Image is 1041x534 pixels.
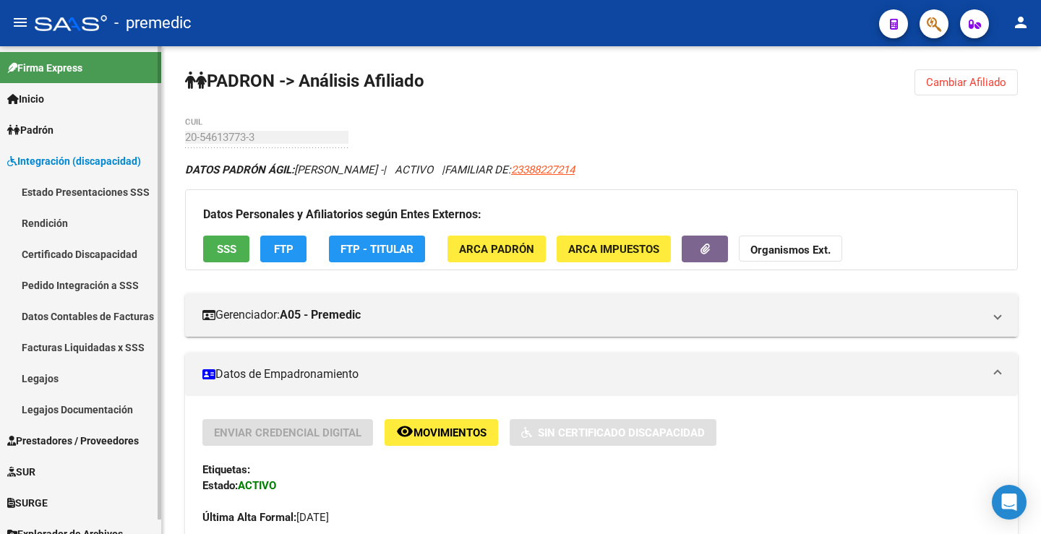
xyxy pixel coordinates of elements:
[202,511,329,524] span: [DATE]
[7,433,139,449] span: Prestadores / Proveedores
[538,426,705,439] span: Sin Certificado Discapacidad
[568,243,659,256] span: ARCA Impuestos
[7,495,48,511] span: SURGE
[202,366,983,382] mat-panel-title: Datos de Empadronamiento
[510,419,716,446] button: Sin Certificado Discapacidad
[214,426,361,439] span: Enviar Credencial Digital
[7,91,44,107] span: Inicio
[185,163,294,176] strong: DATOS PADRÓN ÁGIL:
[202,419,373,446] button: Enviar Credencial Digital
[238,479,276,492] strong: ACTIVO
[459,243,534,256] span: ARCA Padrón
[114,7,192,39] span: - premedic
[447,236,546,262] button: ARCA Padrón
[926,76,1006,89] span: Cambiar Afiliado
[396,423,414,440] mat-icon: remove_red_eye
[340,243,414,256] span: FTP - Titular
[992,485,1027,520] div: Open Intercom Messenger
[185,71,424,91] strong: PADRON -> Análisis Afiliado
[203,236,249,262] button: SSS
[385,419,498,446] button: Movimientos
[202,511,296,524] strong: Última Alta Formal:
[203,204,1000,225] h3: Datos Personales y Afiliatorios según Entes Externos:
[202,463,250,476] strong: Etiquetas:
[280,307,361,323] strong: A05 - Premedic
[185,293,1018,337] mat-expansion-panel-header: Gerenciador:A05 - Premedic
[739,236,842,262] button: Organismos Ext.
[7,464,35,480] span: SUR
[750,244,831,257] strong: Organismos Ext.
[914,69,1018,95] button: Cambiar Afiliado
[1012,14,1029,31] mat-icon: person
[217,243,236,256] span: SSS
[329,236,425,262] button: FTP - Titular
[12,14,29,31] mat-icon: menu
[557,236,671,262] button: ARCA Impuestos
[202,479,238,492] strong: Estado:
[7,153,141,169] span: Integración (discapacidad)
[260,236,307,262] button: FTP
[185,163,575,176] i: | ACTIVO |
[511,163,575,176] span: 23388227214
[202,307,983,323] mat-panel-title: Gerenciador:
[7,122,53,138] span: Padrón
[445,163,575,176] span: FAMILIAR DE:
[7,60,82,76] span: Firma Express
[274,243,294,256] span: FTP
[414,426,487,439] span: Movimientos
[185,163,383,176] span: [PERSON_NAME] -
[185,353,1018,396] mat-expansion-panel-header: Datos de Empadronamiento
